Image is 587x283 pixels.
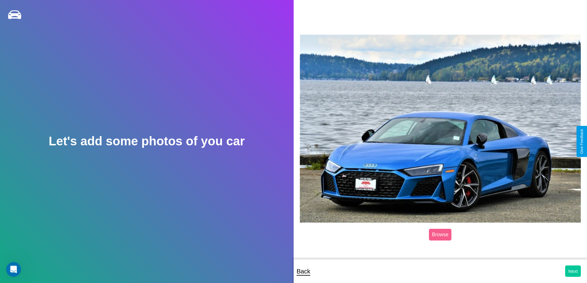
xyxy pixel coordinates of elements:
iframe: Intercom live chat [6,262,21,277]
div: Give Feedback [580,129,584,154]
img: posted [300,34,581,223]
label: Browse [429,229,451,241]
p: Back [297,266,310,277]
button: Next [565,265,581,277]
h2: Let's add some photos of you car [49,134,245,148]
